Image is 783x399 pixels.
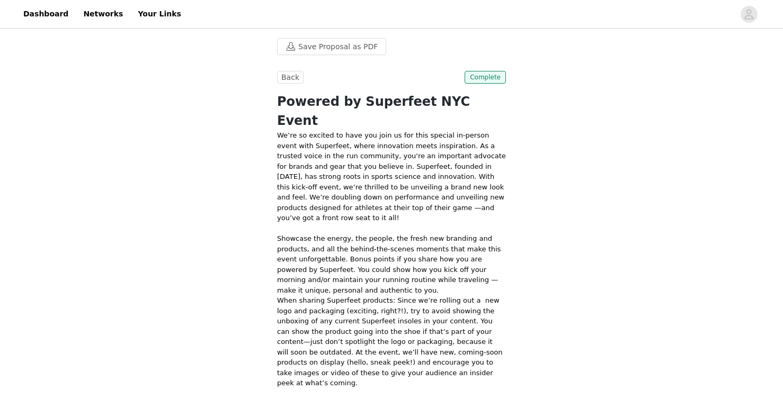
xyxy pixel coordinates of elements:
a: Networks [77,2,129,26]
a: Your Links [131,2,188,26]
div: avatar [744,6,754,23]
p: We’re so excited to have you join us for this special in-person event with Superfeet, where innov... [277,130,506,295]
h1: Powered by Superfeet NYC Event [277,92,506,130]
span: Complete [465,71,506,84]
button: Back [277,71,304,84]
button: Save Proposal as PDF [277,38,386,55]
a: Dashboard [17,2,75,26]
